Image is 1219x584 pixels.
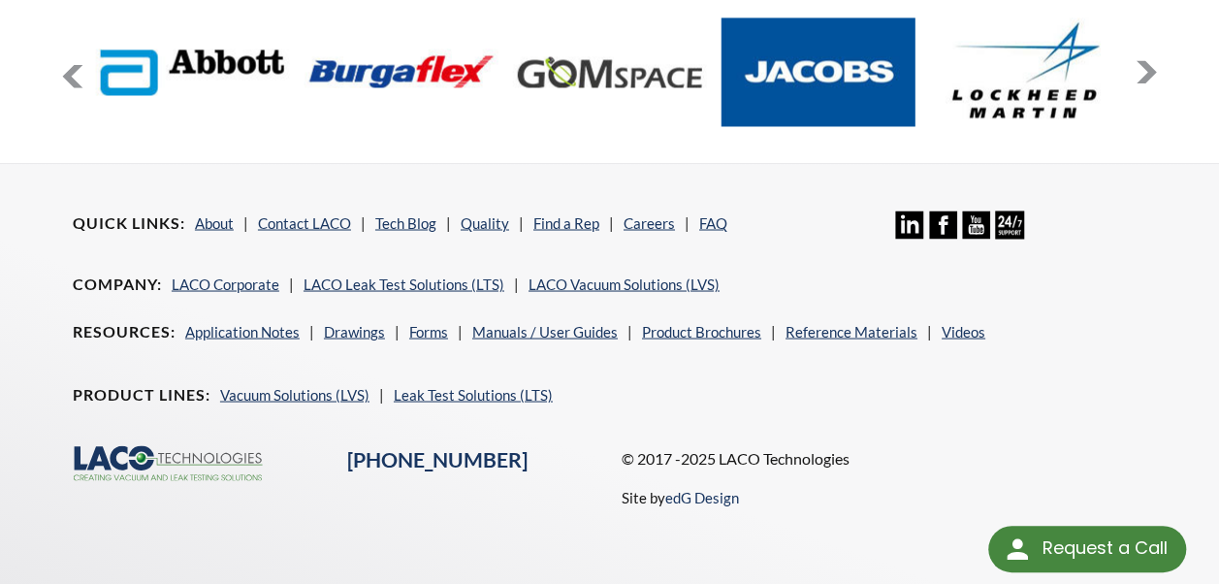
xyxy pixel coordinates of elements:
a: Application Notes [185,322,300,340]
a: Careers [624,213,675,231]
p: © 2017 -2025 LACO Technologies [622,445,1147,470]
a: About [195,213,234,231]
img: round button [1002,534,1033,565]
div: Request a Call [1042,526,1167,570]
a: Forms [409,322,448,340]
a: Vacuum Solutions (LVS) [220,385,369,403]
a: Quality [461,213,509,231]
a: Product Brochures [642,322,761,340]
a: Leak Test Solutions (LTS) [394,385,553,403]
img: GOM-Space.jpg [513,17,707,126]
img: Abbott-Labs.jpg [95,17,289,126]
h4: Product Lines [73,384,210,405]
a: Find a Rep [533,213,599,231]
a: FAQ [699,213,727,231]
a: Manuals / User Guides [472,322,618,340]
a: edG Design [665,488,739,505]
a: Contact LACO [258,213,351,231]
a: Reference Materials [786,322,917,340]
a: Drawings [324,322,385,340]
a: LACO Corporate [172,275,279,292]
p: Site by [622,485,739,508]
a: Videos [942,322,985,340]
div: Request a Call [988,526,1186,572]
img: 24/7 Support Icon [995,211,1023,239]
a: LACO Vacuum Solutions (LVS) [529,275,720,292]
img: Burgaflex.jpg [304,17,497,126]
a: [PHONE_NUMBER] [347,446,528,471]
img: Jacobs.jpg [722,17,915,126]
h4: Company [73,274,162,294]
a: LACO Leak Test Solutions (LTS) [304,275,504,292]
a: 24/7 Support [995,224,1023,242]
h4: Quick Links [73,212,185,233]
h4: Resources [73,321,176,341]
img: Lockheed-Martin.jpg [930,17,1124,126]
a: Tech Blog [375,213,436,231]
